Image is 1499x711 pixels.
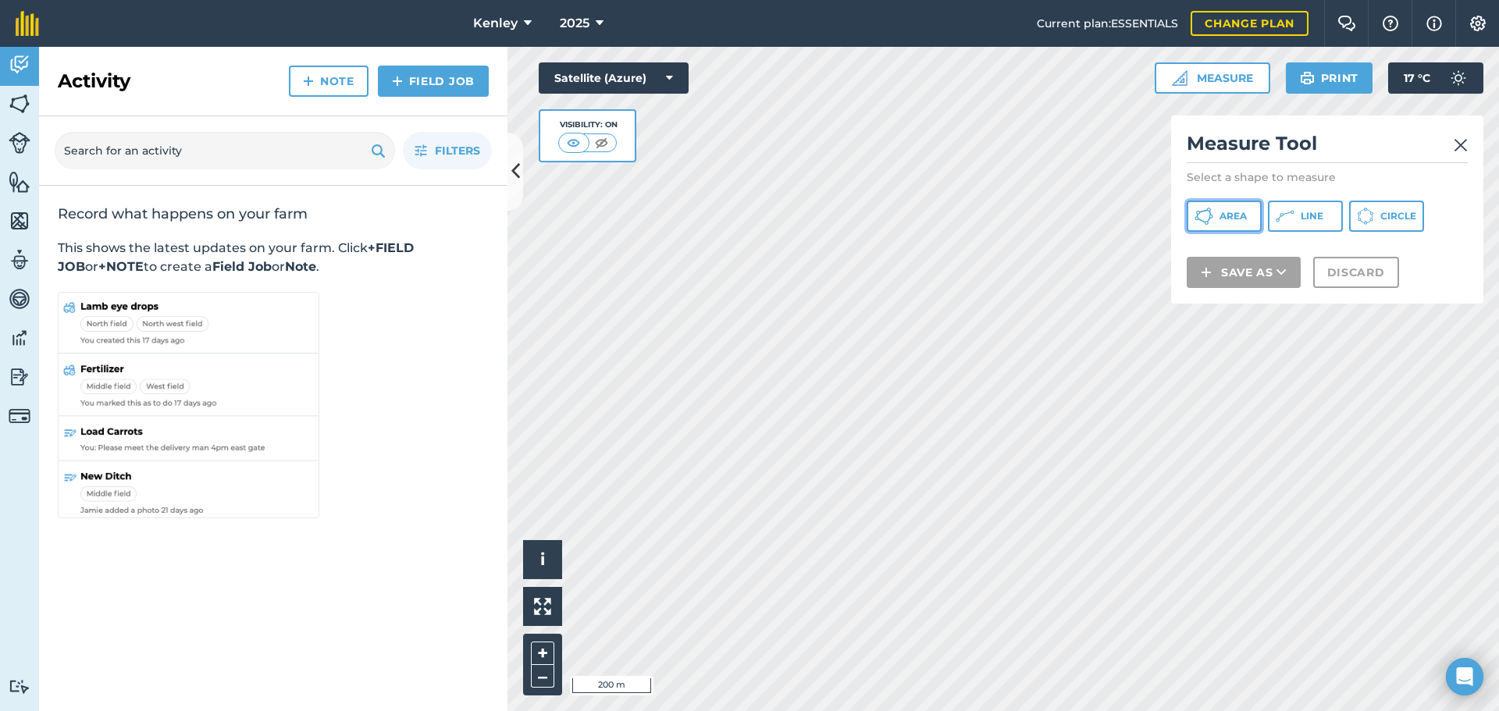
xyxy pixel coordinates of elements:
[1443,62,1474,94] img: svg+xml;base64,PD94bWwgdmVyc2lvbj0iMS4wIiBlbmNvZGluZz0idXRmLTgiPz4KPCEtLSBHZW5lcmF0b3I6IEFkb2JlIE...
[1381,16,1400,31] img: A question mark icon
[303,72,314,91] img: svg+xml;base64,PHN2ZyB4bWxucz0iaHR0cDovL3d3dy53My5vcmcvMjAwMC9zdmciIHdpZHRoPSIxNCIgaGVpZ2h0PSIyNC...
[403,132,492,169] button: Filters
[9,248,30,272] img: svg+xml;base64,PD94bWwgdmVyc2lvbj0iMS4wIiBlbmNvZGluZz0idXRmLTgiPz4KPCEtLSBHZW5lcmF0b3I6IEFkb2JlIE...
[592,135,611,151] img: svg+xml;base64,PHN2ZyB4bWxucz0iaHR0cDovL3d3dy53My5vcmcvMjAwMC9zdmciIHdpZHRoPSI1MCIgaGVpZ2h0PSI0MC...
[392,72,403,91] img: svg+xml;base64,PHN2ZyB4bWxucz0iaHR0cDovL3d3dy53My5vcmcvMjAwMC9zdmciIHdpZHRoPSIxNCIgaGVpZ2h0PSIyNC...
[9,132,30,154] img: svg+xml;base64,PD94bWwgdmVyc2lvbj0iMS4wIiBlbmNvZGluZz0idXRmLTgiPz4KPCEtLSBHZW5lcmF0b3I6IEFkb2JlIE...
[534,598,551,615] img: Four arrows, one pointing top left, one top right, one bottom right and the last bottom left
[212,259,272,274] strong: Field Job
[9,92,30,116] img: svg+xml;base64,PHN2ZyB4bWxucz0iaHR0cDovL3d3dy53My5vcmcvMjAwMC9zdmciIHdpZHRoPSI1NiIgaGVpZ2h0PSI2MC...
[560,14,589,33] span: 2025
[1404,62,1430,94] span: 17 ° C
[1037,15,1178,32] span: Current plan : ESSENTIALS
[1286,62,1373,94] button: Print
[1301,210,1323,222] span: Line
[9,53,30,76] img: svg+xml;base64,PD94bWwgdmVyc2lvbj0iMS4wIiBlbmNvZGluZz0idXRmLTgiPz4KPCEtLSBHZW5lcmF0b3I6IEFkb2JlIE...
[1201,263,1212,282] img: svg+xml;base64,PHN2ZyB4bWxucz0iaHR0cDovL3d3dy53My5vcmcvMjAwMC9zdmciIHdpZHRoPSIxNCIgaGVpZ2h0PSIyNC...
[558,119,618,131] div: Visibility: On
[1187,131,1468,163] h2: Measure Tool
[289,66,369,97] a: Note
[1172,70,1187,86] img: Ruler icon
[55,132,395,169] input: Search for an activity
[1191,11,1309,36] a: Change plan
[9,326,30,350] img: svg+xml;base64,PD94bWwgdmVyc2lvbj0iMS4wIiBlbmNvZGluZz0idXRmLTgiPz4KPCEtLSBHZW5lcmF0b3I6IEFkb2JlIE...
[531,642,554,665] button: +
[1388,62,1483,94] button: 17 °C
[1155,62,1270,94] button: Measure
[1187,169,1468,185] p: Select a shape to measure
[1426,14,1442,33] img: svg+xml;base64,PHN2ZyB4bWxucz0iaHR0cDovL3d3dy53My5vcmcvMjAwMC9zdmciIHdpZHRoPSIxNyIgaGVpZ2h0PSIxNy...
[1446,658,1483,695] div: Open Intercom Messenger
[531,665,554,688] button: –
[1380,210,1416,222] span: Circle
[371,141,386,160] img: svg+xml;base64,PHN2ZyB4bWxucz0iaHR0cDovL3d3dy53My5vcmcvMjAwMC9zdmciIHdpZHRoPSIxOSIgaGVpZ2h0PSIyNC...
[1187,257,1301,288] button: Save as
[9,365,30,389] img: svg+xml;base64,PD94bWwgdmVyc2lvbj0iMS4wIiBlbmNvZGluZz0idXRmLTgiPz4KPCEtLSBHZW5lcmF0b3I6IEFkb2JlIE...
[285,259,316,274] strong: Note
[540,549,545,569] span: i
[1454,136,1468,155] img: svg+xml;base64,PHN2ZyB4bWxucz0iaHR0cDovL3d3dy53My5vcmcvMjAwMC9zdmciIHdpZHRoPSIyMiIgaGVpZ2h0PSIzMC...
[539,62,689,94] button: Satellite (Azure)
[58,239,489,276] p: This shows the latest updates on your farm. Click or to create a or .
[58,204,489,223] h2: Record what happens on your farm
[58,69,130,94] h2: Activity
[1268,201,1343,232] button: Line
[378,66,489,97] a: Field Job
[1337,16,1356,31] img: Two speech bubbles overlapping with the left bubble in the forefront
[9,209,30,233] img: svg+xml;base64,PHN2ZyB4bWxucz0iaHR0cDovL3d3dy53My5vcmcvMjAwMC9zdmciIHdpZHRoPSI1NiIgaGVpZ2h0PSI2MC...
[1349,201,1424,232] button: Circle
[1300,69,1315,87] img: svg+xml;base64,PHN2ZyB4bWxucz0iaHR0cDovL3d3dy53My5vcmcvMjAwMC9zdmciIHdpZHRoPSIxOSIgaGVpZ2h0PSIyNC...
[1469,16,1487,31] img: A cog icon
[9,170,30,194] img: svg+xml;base64,PHN2ZyB4bWxucz0iaHR0cDovL3d3dy53My5vcmcvMjAwMC9zdmciIHdpZHRoPSI1NiIgaGVpZ2h0PSI2MC...
[1219,210,1247,222] span: Area
[98,259,144,274] strong: +NOTE
[9,679,30,694] img: svg+xml;base64,PD94bWwgdmVyc2lvbj0iMS4wIiBlbmNvZGluZz0idXRmLTgiPz4KPCEtLSBHZW5lcmF0b3I6IEFkb2JlIE...
[9,405,30,427] img: svg+xml;base64,PD94bWwgdmVyc2lvbj0iMS4wIiBlbmNvZGluZz0idXRmLTgiPz4KPCEtLSBHZW5lcmF0b3I6IEFkb2JlIE...
[435,142,480,159] span: Filters
[473,14,518,33] span: Kenley
[9,287,30,311] img: svg+xml;base64,PD94bWwgdmVyc2lvbj0iMS4wIiBlbmNvZGluZz0idXRmLTgiPz4KPCEtLSBHZW5lcmF0b3I6IEFkb2JlIE...
[1187,201,1262,232] button: Area
[16,11,39,36] img: fieldmargin Logo
[523,540,562,579] button: i
[564,135,583,151] img: svg+xml;base64,PHN2ZyB4bWxucz0iaHR0cDovL3d3dy53My5vcmcvMjAwMC9zdmciIHdpZHRoPSI1MCIgaGVpZ2h0PSI0MC...
[1313,257,1399,288] button: Discard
